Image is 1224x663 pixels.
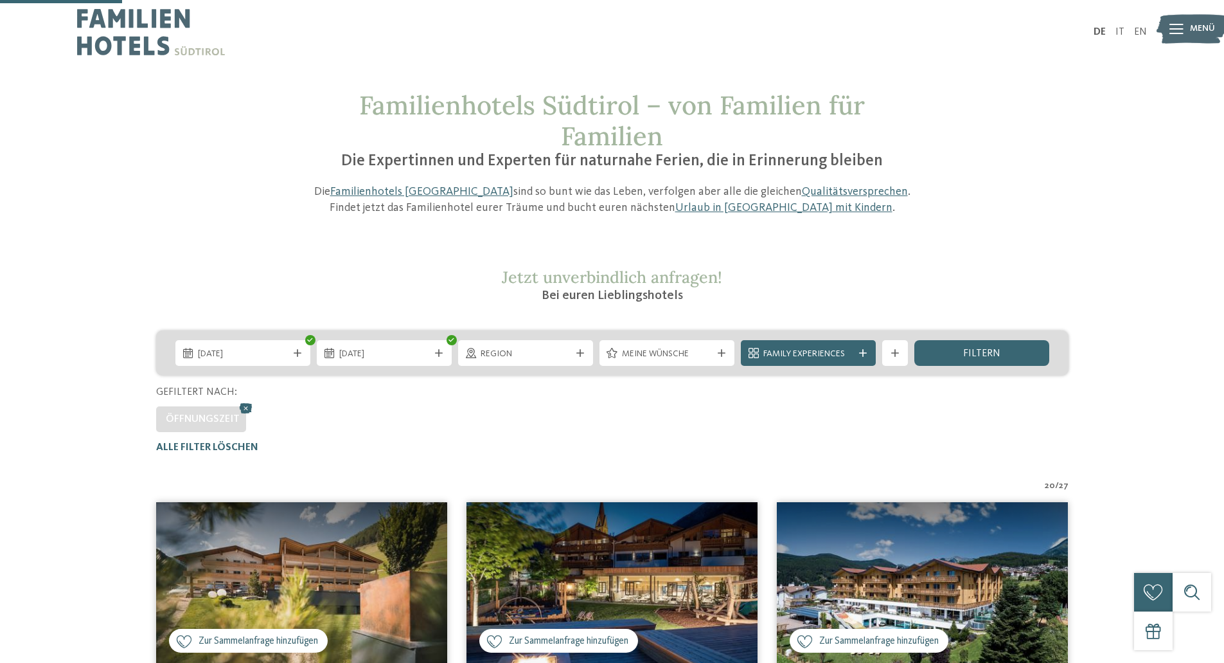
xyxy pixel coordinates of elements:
a: DE [1094,27,1106,37]
span: Region [481,348,571,361]
span: Bei euren Lieblingshotels [542,289,683,302]
span: Zur Sammelanfrage hinzufügen [199,635,318,648]
span: Menü [1190,23,1215,35]
span: Alle Filter löschen [156,442,258,453]
span: / [1055,480,1059,493]
span: Öffnungszeit [166,414,240,424]
p: Die sind so bunt wie das Leben, verfolgen aber alle die gleichen . Findet jetzt das Familienhotel... [307,184,918,216]
span: 27 [1059,480,1069,493]
a: EN [1134,27,1147,37]
span: Zur Sammelanfrage hinzufügen [509,635,628,648]
span: Meine Wünsche [622,348,712,361]
span: Die Expertinnen und Experten für naturnahe Ferien, die in Erinnerung bleiben [341,153,883,169]
span: Zur Sammelanfrage hinzufügen [819,635,939,648]
span: Jetzt unverbindlich anfragen! [502,267,722,287]
span: filtern [963,349,1000,359]
a: IT [1115,27,1124,37]
span: [DATE] [198,348,288,361]
a: Qualitätsversprechen [802,186,908,197]
span: Family Experiences [763,348,853,361]
a: Urlaub in [GEOGRAPHIC_DATA] mit Kindern [675,202,892,213]
a: Familienhotels [GEOGRAPHIC_DATA] [330,186,513,197]
span: Familienhotels Südtirol – von Familien für Familien [359,89,865,152]
span: 20 [1045,480,1055,493]
span: Gefiltert nach: [156,387,237,397]
span: [DATE] [339,348,429,361]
